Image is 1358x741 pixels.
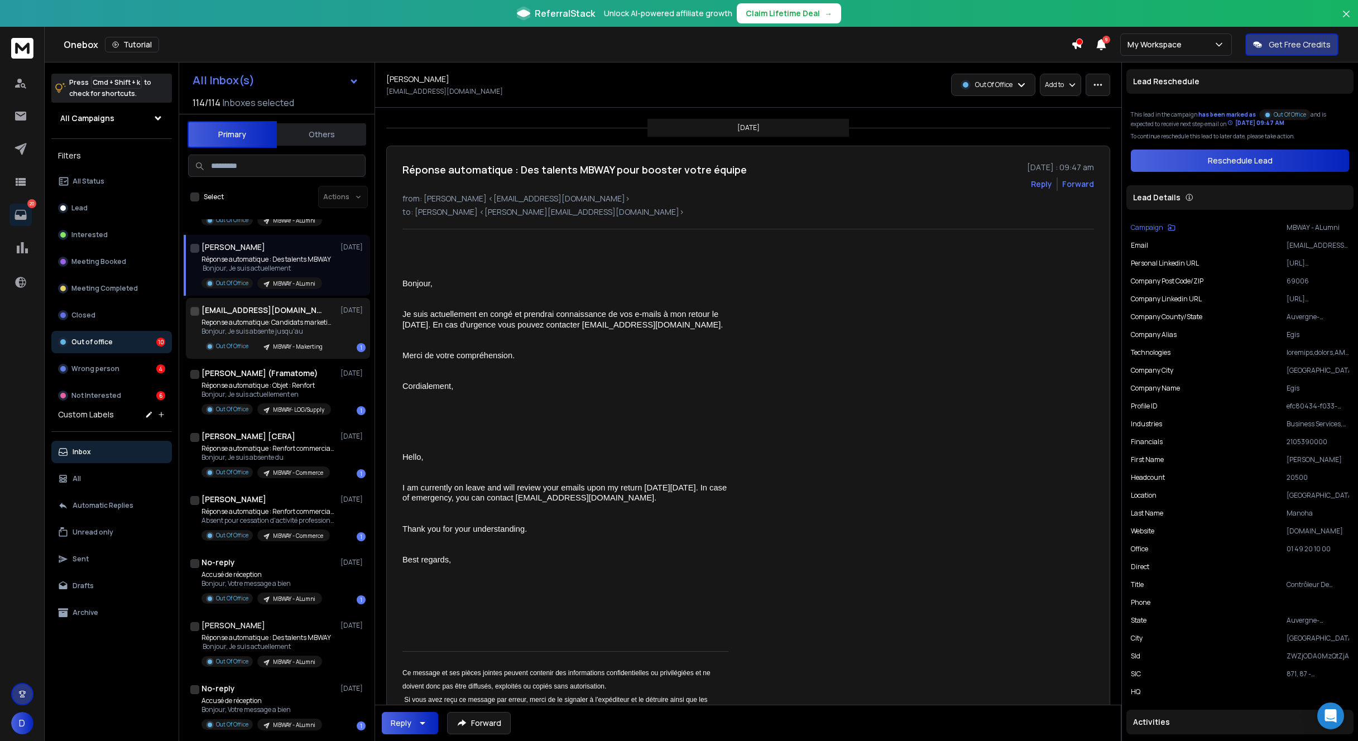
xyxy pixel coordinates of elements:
[1317,702,1344,729] div: Open Intercom Messenger
[1133,76,1199,87] p: Lead Reschedule
[71,230,108,239] p: Interested
[340,621,366,630] p: [DATE]
[71,204,88,213] p: Lead
[1131,223,1163,232] p: Campaign
[71,257,126,266] p: Meeting Booked
[1287,455,1349,464] p: [PERSON_NAME]
[156,364,165,373] div: 4
[27,199,36,208] p: 20
[71,364,119,373] p: Wrong person
[1245,33,1338,56] button: Get Free Credits
[1131,437,1163,446] p: Financials
[51,197,172,219] button: Lead
[402,411,728,565] div: Hello, I am currently on leave and will review your emails upon my return [DATE][DATE]. In case o...
[91,76,142,89] span: Cmd + Shift + k
[223,96,294,109] h3: Inboxes selected
[1287,509,1349,518] p: Manoha
[201,264,331,273] p: Bonjour, Je suis actuellement
[51,304,172,326] button: Closed
[216,468,248,477] p: Out Of Office
[1287,241,1349,250] p: [EMAIL_ADDRESS][DOMAIN_NAME]
[9,204,32,226] a: 20
[1131,527,1154,536] p: website
[201,620,265,631] h1: [PERSON_NAME]
[1131,330,1177,339] p: Company Alias
[73,608,98,617] p: Archive
[1198,110,1256,118] span: has been marked as
[201,683,235,694] h1: No-reply
[216,657,248,666] p: Out Of Office
[1287,402,1349,411] p: efc80434-f033-3de6-bbf8-950eb5400817
[1131,223,1175,232] button: Campaign
[402,206,1094,218] p: to: [PERSON_NAME] <[PERSON_NAME][EMAIL_ADDRESS][DOMAIN_NAME]>
[51,548,172,570] button: Sent
[1131,132,1349,141] p: To continue reschedule this lead to later date, please take action.
[216,531,248,540] p: Out Of Office
[1131,420,1162,429] p: Industries
[11,712,33,734] button: D
[201,381,331,390] p: Réponse automatique : Objet : Renfort
[357,721,366,730] div: 1
[71,284,138,293] p: Meeting Completed
[1131,312,1202,321] p: Company County/State
[386,74,449,85] h1: [PERSON_NAME]
[340,558,366,567] p: [DATE]
[447,712,511,734] button: Forward
[1287,491,1349,500] p: [GEOGRAPHIC_DATA]
[51,251,172,273] button: Meeting Booked
[1287,580,1349,589] p: Contrôleur De Gestion International
[51,358,172,380] button: Wrong person4
[402,278,728,391] div: Bonjour, Je suis actuellement en congé et prendrai connaissance de vos e-mails à mon retour le [D...
[71,311,95,320] p: Closed
[201,516,335,525] p: Absent pour cessation d'activité professionnelle,
[73,474,81,483] p: All
[1287,277,1349,286] p: 69006
[1287,348,1349,357] p: loremips,dolors,AME,Consec,Adipis 8,Elits,Doei,TEMP,IncIdi,Utlab,EtdolORemag,Aliquaeni,AdmiNIM,Ve...
[1269,39,1331,50] p: Get Free Credits
[201,557,235,568] h1: No-reply
[71,338,113,347] p: Out of office
[69,77,151,99] p: Press to check for shortcuts.
[73,448,91,456] p: Inbox
[193,96,220,109] span: 114 / 114
[1131,580,1144,589] p: title
[1102,36,1110,44] span: 9
[1131,545,1148,554] p: Office
[201,255,331,264] p: Réponse automatique : Des talents MBWAY
[1287,330,1349,339] p: Egis
[216,279,248,287] p: Out Of Office
[1131,491,1157,500] p: location
[1287,366,1349,375] p: [GEOGRAPHIC_DATA]
[201,570,322,579] p: Accusé de réception
[340,432,366,441] p: [DATE]
[402,193,1094,204] p: from: [PERSON_NAME] <[EMAIL_ADDRESS][DOMAIN_NAME]>
[58,409,114,420] h3: Custom Labels
[975,80,1012,89] p: Out Of Office
[1339,7,1354,33] button: Close banner
[204,193,224,201] label: Select
[357,532,366,541] div: 1
[535,7,595,20] span: ReferralStack
[60,113,114,124] h1: All Campaigns
[386,87,503,96] p: [EMAIL_ADDRESS][DOMAIN_NAME]
[1131,259,1199,268] p: Personal Linkedin URL
[1287,545,1349,554] p: 01 49 20 10 00
[51,107,172,129] button: All Campaigns
[156,391,165,400] div: 6
[201,642,331,651] p: Bonjour, Je suis actuellement
[201,453,335,462] p: Bonjour, Je suis absente du
[1045,80,1064,89] p: Add to
[73,555,89,564] p: Sent
[1287,312,1349,321] p: Auvergne-[GEOGRAPHIC_DATA]
[382,712,438,734] button: Reply
[216,342,248,350] p: Out Of Office
[51,441,172,463] button: Inbox
[824,8,832,19] span: →
[71,391,121,400] p: Not Interested
[51,521,172,543] button: Unread only
[391,718,411,729] div: Reply
[1131,473,1165,482] p: Headcount
[357,343,366,352] div: 1
[273,595,315,603] p: MBWAY - ALumni
[1027,162,1094,173] p: [DATE] : 09:47 am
